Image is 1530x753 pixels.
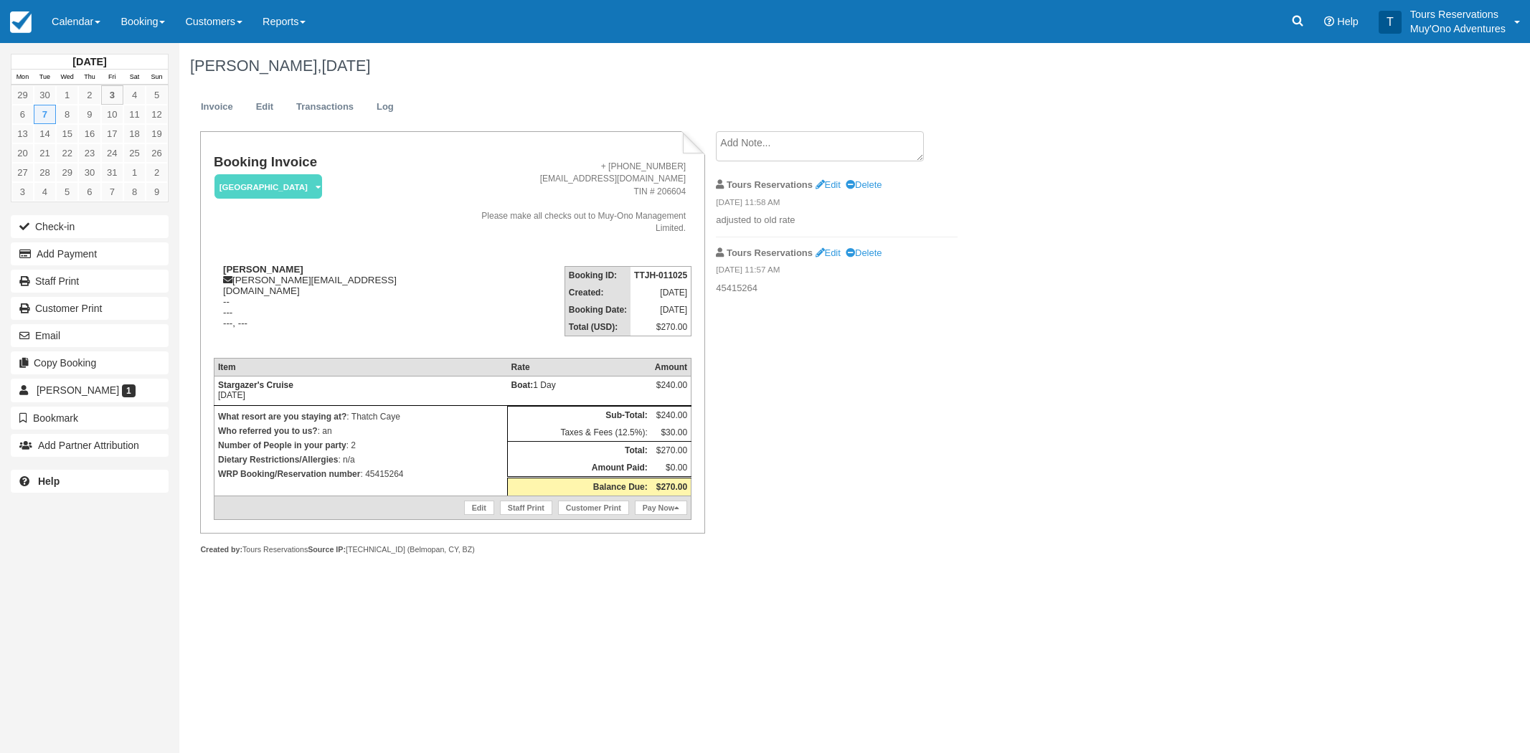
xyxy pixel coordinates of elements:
th: Balance Due: [508,478,651,496]
p: Tours Reservations [1410,7,1506,22]
a: Help [11,470,169,493]
a: 23 [78,143,100,163]
button: Add Partner Attribution [11,434,169,457]
a: 13 [11,124,34,143]
td: [DATE] [631,284,691,301]
p: 45415264 [716,282,958,295]
strong: Number of People in your party [218,440,346,450]
h1: [PERSON_NAME], [190,57,1316,75]
strong: TTJH-011025 [634,270,687,280]
strong: Created by: [200,545,242,554]
a: Edit [245,93,284,121]
p: adjusted to old rate [716,214,958,227]
th: Mon [11,70,34,85]
a: 7 [34,105,56,124]
a: 31 [101,163,123,182]
th: Rate [508,359,651,376]
td: 1 Day [508,376,651,406]
a: 1 [123,163,146,182]
button: Bookmark [11,407,169,430]
a: 6 [11,105,34,124]
a: [PERSON_NAME] 1 [11,379,169,402]
span: [DATE] [321,57,370,75]
a: 11 [123,105,146,124]
a: 4 [123,85,146,105]
em: [DATE] 11:58 AM [716,196,958,212]
p: : 2 [218,438,504,453]
a: Invoice [190,93,244,121]
p: : Thatch Caye [218,409,504,424]
button: Check-in [11,215,169,238]
a: Staff Print [11,270,169,293]
a: 5 [56,182,78,202]
th: Amount Paid: [508,459,651,478]
a: 22 [56,143,78,163]
a: 5 [146,85,168,105]
td: [DATE] [631,301,691,318]
th: Total (USD): [565,318,631,336]
a: 3 [101,85,123,105]
th: Amount [651,359,691,376]
img: checkfront-main-nav-mini-logo.png [10,11,32,33]
a: 1 [56,85,78,105]
p: Muy'Ono Adventures [1410,22,1506,36]
a: 28 [34,163,56,182]
b: Help [38,475,60,487]
a: 18 [123,124,146,143]
a: 29 [11,85,34,105]
span: Help [1337,16,1359,27]
th: Booking Date: [565,301,631,318]
a: 8 [56,105,78,124]
a: 16 [78,124,100,143]
td: $270.00 [651,442,691,460]
a: 2 [146,163,168,182]
th: Thu [78,70,100,85]
strong: Boat [511,380,534,390]
a: Staff Print [500,501,552,515]
a: 29 [56,163,78,182]
th: Fri [101,70,123,85]
a: Pay Now [635,501,687,515]
a: 30 [78,163,100,182]
a: 6 [78,182,100,202]
a: 20 [11,143,34,163]
div: T [1379,11,1402,34]
span: [PERSON_NAME] [37,384,119,396]
button: Copy Booking [11,351,169,374]
a: Customer Print [11,297,169,320]
a: 27 [11,163,34,182]
a: 10 [101,105,123,124]
th: Sat [123,70,146,85]
em: [GEOGRAPHIC_DATA] [214,174,322,199]
h1: Booking Invoice [214,155,458,170]
a: [GEOGRAPHIC_DATA] [214,174,317,200]
a: 21 [34,143,56,163]
th: Item [214,359,507,376]
strong: [PERSON_NAME] [223,264,303,275]
td: $30.00 [651,424,691,442]
p: : an [218,424,504,438]
span: 1 [122,384,136,397]
strong: Who referred you to us? [218,426,318,436]
a: 8 [123,182,146,202]
th: Sun [146,70,168,85]
td: $0.00 [651,459,691,478]
a: 7 [101,182,123,202]
td: $270.00 [631,318,691,336]
a: 15 [56,124,78,143]
a: Edit [464,501,494,515]
a: 9 [78,105,100,124]
a: Log [366,93,405,121]
a: 30 [34,85,56,105]
a: 24 [101,143,123,163]
strong: Tours Reservations [727,179,813,190]
a: Edit [816,247,841,258]
th: Booking ID: [565,267,631,285]
div: $240.00 [655,380,687,402]
a: Delete [846,247,882,258]
a: 4 [34,182,56,202]
td: $240.00 [651,407,691,425]
a: 9 [146,182,168,202]
strong: $270.00 [656,482,687,492]
th: Sub-Total: [508,407,651,425]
